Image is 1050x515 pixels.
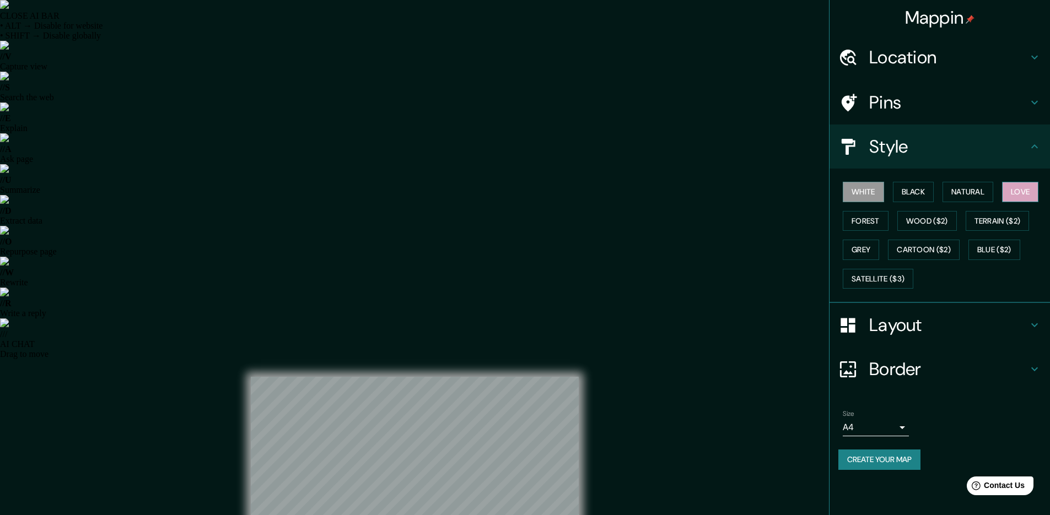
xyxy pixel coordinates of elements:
iframe: Help widget launcher [952,472,1038,503]
div: Border [830,347,1050,391]
label: Size [843,409,854,419]
button: Create your map [838,449,920,470]
div: A4 [843,419,909,436]
h4: Border [869,358,1028,380]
